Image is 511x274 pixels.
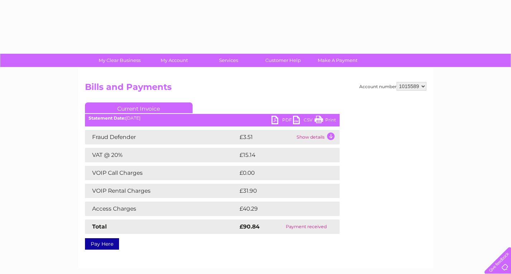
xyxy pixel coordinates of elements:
[85,116,340,121] div: [DATE]
[359,82,426,91] div: Account number
[85,166,238,180] td: VOIP Call Charges
[85,102,193,113] a: Current Invoice
[238,184,325,198] td: £31.90
[314,116,336,126] a: Print
[92,223,107,230] strong: Total
[85,148,238,162] td: VAT @ 20%
[85,184,238,198] td: VOIP Rental Charges
[240,223,260,230] strong: £90.84
[254,54,313,67] a: Customer Help
[199,54,258,67] a: Services
[238,130,295,144] td: £3.51
[85,238,119,250] a: Pay Here
[295,130,340,144] td: Show details
[293,116,314,126] a: CSV
[308,54,367,67] a: Make A Payment
[238,202,325,216] td: £40.29
[85,82,426,96] h2: Bills and Payments
[238,166,323,180] td: £0.00
[238,148,324,162] td: £15.14
[273,220,339,234] td: Payment received
[271,116,293,126] a: PDF
[145,54,204,67] a: My Account
[89,115,126,121] b: Statement Date:
[85,130,238,144] td: Fraud Defender
[90,54,149,67] a: My Clear Business
[85,202,238,216] td: Access Charges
